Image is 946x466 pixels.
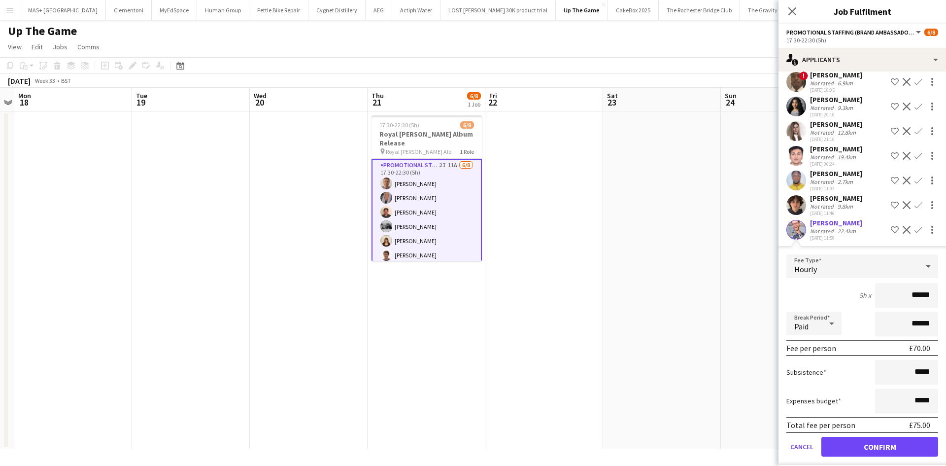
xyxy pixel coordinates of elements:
[73,40,103,53] a: Comms
[33,77,57,84] span: Week 33
[372,115,482,261] app-job-card: 17:30-22:30 (5h)6/8Royal [PERSON_NAME] Album Release Royal [PERSON_NAME] Album Release1 RolePromo...
[810,235,862,241] div: [DATE] 11:58
[366,0,392,20] button: AEG
[254,91,267,100] span: Wed
[810,210,862,216] div: [DATE] 11:46
[778,48,946,72] div: Applicants
[810,120,862,129] div: [PERSON_NAME]
[725,91,737,100] span: Sun
[152,0,197,20] button: MyEdSpace
[794,264,817,274] span: Hourly
[136,91,147,100] span: Tue
[786,29,914,36] span: Promotional Staffing (Brand Ambassadors)
[810,194,862,203] div: [PERSON_NAME]
[606,97,618,108] span: 23
[810,178,836,185] div: Not rated
[810,203,836,210] div: Not rated
[786,437,817,457] button: Cancel
[468,101,480,108] div: 1 Job
[836,203,855,210] div: 9.8km
[460,121,474,129] span: 6/8
[810,227,836,235] div: Not rated
[467,92,481,100] span: 6/8
[810,218,862,227] div: [PERSON_NAME]
[836,104,855,111] div: 9.3km
[909,420,930,430] div: £75.00
[786,343,836,353] div: Fee per person
[794,322,809,331] span: Paid
[740,0,801,20] button: The Gravity Show
[106,0,152,20] button: Clementoni
[786,368,826,377] label: Subsistence
[799,72,808,80] span: !
[810,95,862,104] div: [PERSON_NAME]
[392,0,440,20] button: Actiph Water
[836,79,855,87] div: 6.9km
[723,97,737,108] span: 24
[252,97,267,108] span: 20
[810,161,862,167] div: [DATE] 06:24
[836,129,858,136] div: 12.8km
[20,0,106,20] button: MAS+ [GEOGRAPHIC_DATA]
[8,76,31,86] div: [DATE]
[386,148,460,155] span: Royal [PERSON_NAME] Album Release
[556,0,608,20] button: Up The Game
[786,420,855,430] div: Total fee per person
[810,136,862,143] div: [DATE] 21:10
[49,40,71,53] a: Jobs
[8,42,22,51] span: View
[379,121,419,129] span: 17:30-22:30 (5h)
[810,185,862,192] div: [DATE] 11:04
[810,111,862,118] div: [DATE] 20:10
[810,104,836,111] div: Not rated
[372,159,482,294] app-card-role: Promotional Staffing (Brand Ambassadors)2I11A6/817:30-22:30 (5h)[PERSON_NAME][PERSON_NAME][PERSON...
[810,87,862,93] div: [DATE] 18:05
[786,29,922,36] button: Promotional Staffing (Brand Ambassadors)
[836,227,858,235] div: 22.4km
[836,178,855,185] div: 2.7km
[659,0,740,20] button: The Rochester Bridge Club
[909,343,930,353] div: £70.00
[924,29,938,36] span: 6/8
[778,5,946,18] h3: Job Fulfilment
[28,40,47,53] a: Edit
[607,91,618,100] span: Sat
[53,42,68,51] span: Jobs
[135,97,147,108] span: 19
[489,91,497,100] span: Fri
[810,71,862,79] div: [PERSON_NAME]
[249,0,308,20] button: Fettle Bike Repair
[77,42,100,51] span: Comms
[810,79,836,87] div: Not rated
[810,144,862,153] div: [PERSON_NAME]
[821,437,938,457] button: Confirm
[440,0,556,20] button: LOST [PERSON_NAME] 30K product trial
[32,42,43,51] span: Edit
[786,396,841,405] label: Expenses budget
[61,77,71,84] div: BST
[488,97,497,108] span: 22
[18,91,31,100] span: Mon
[4,40,26,53] a: View
[8,24,77,38] h1: Up The Game
[197,0,249,20] button: Human Group
[810,153,836,161] div: Not rated
[810,129,836,136] div: Not rated
[17,97,31,108] span: 18
[836,153,858,161] div: 19.4km
[608,0,659,20] button: CakeBox 2025
[786,36,938,44] div: 17:30-22:30 (5h)
[859,291,871,300] div: 5h x
[372,91,384,100] span: Thu
[308,0,366,20] button: Cygnet Distillery
[460,148,474,155] span: 1 Role
[372,130,482,147] h3: Royal [PERSON_NAME] Album Release
[370,97,384,108] span: 21
[810,169,862,178] div: [PERSON_NAME]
